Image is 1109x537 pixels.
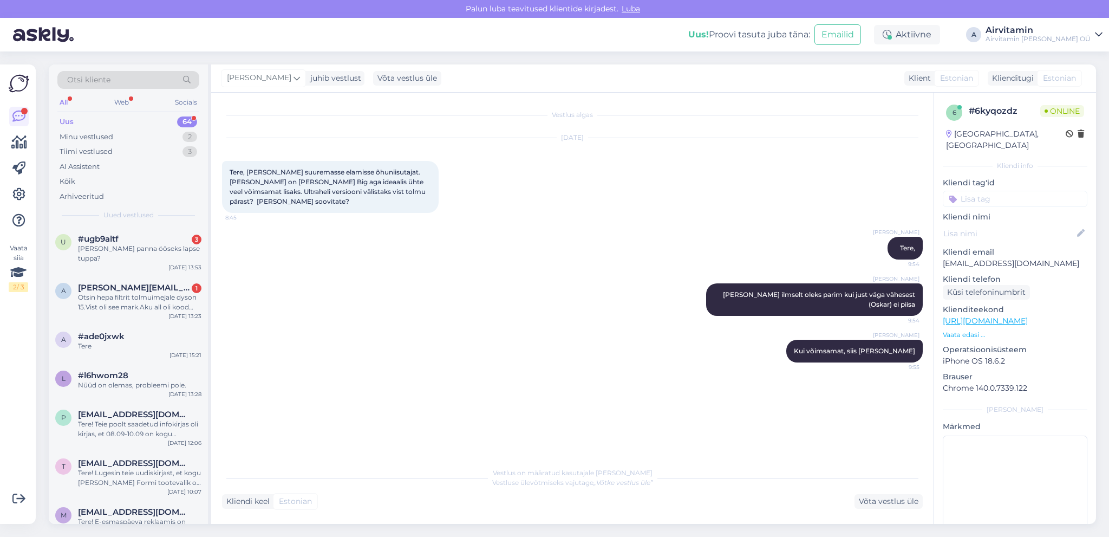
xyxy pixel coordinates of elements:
[67,74,110,86] span: Otsi kliente
[112,95,131,109] div: Web
[814,24,861,45] button: Emailid
[60,161,100,172] div: AI Assistent
[943,344,1087,355] p: Operatsioonisüsteem
[1040,105,1084,117] span: Online
[940,73,973,84] span: Estonian
[943,211,1087,223] p: Kliendi nimi
[873,275,919,283] span: [PERSON_NAME]
[943,316,1028,326] a: [URL][DOMAIN_NAME]
[874,25,940,44] div: Aktiivne
[78,293,201,312] div: Otsin hepa filtrit tolmuimejale dyson 15.Vist oli see mark.Aku all oli kood U38-EU-SFK2844A
[1043,73,1076,84] span: Estonian
[62,374,66,383] span: l
[78,234,119,244] span: #ugb9altf
[492,478,653,487] span: Vestluse ülevõtmiseks vajutage
[593,478,653,487] i: „Võtke vestlus üle”
[873,228,919,236] span: [PERSON_NAME]
[168,312,201,320] div: [DATE] 13:23
[986,26,1103,43] a: AirvitaminAirvitamin [PERSON_NAME] OÜ
[943,330,1087,340] p: Vaata edasi ...
[943,405,1087,415] div: [PERSON_NAME]
[60,132,113,143] div: Minu vestlused
[168,439,201,447] div: [DATE] 12:06
[279,496,312,507] span: Estonian
[61,413,66,422] span: p
[986,26,1091,35] div: Airvitamin
[943,383,1087,394] p: Chrome 140.0.7339.122
[900,244,915,252] span: Tere,
[879,260,919,268] span: 9:54
[60,146,113,157] div: Tiimi vestlused
[168,390,201,398] div: [DATE] 13:28
[953,108,956,117] span: 6
[9,282,28,292] div: 2 / 3
[60,176,75,187] div: Kõik
[78,380,201,390] div: Nüüd on olemas, probleemi pole.
[904,73,931,84] div: Klient
[78,517,201,536] div: Tere! E-esmaspäeva reklaamis on kirjas, et [DEMOGRAPHIC_DATA] rakendub ka filtritele. Samas, [PER...
[9,73,29,94] img: Askly Logo
[988,73,1034,84] div: Klienditugi
[192,235,201,244] div: 3
[943,304,1087,315] p: Klienditeekond
[230,168,427,205] span: Tere, [PERSON_NAME] suuremasse elamisse õhuniisutajat. [PERSON_NAME] on [PERSON_NAME] Big aga ide...
[854,494,923,509] div: Võta vestlus üle
[969,105,1040,118] div: # 6kyqozdz
[78,244,201,263] div: [PERSON_NAME] panna ööseks lapse tuppa?
[943,228,1075,240] input: Lisa nimi
[373,71,441,86] div: Võta vestlus üle
[167,488,201,496] div: [DATE] 10:07
[943,371,1087,383] p: Brauser
[60,191,104,202] div: Arhiveeritud
[943,274,1087,285] p: Kliendi telefon
[943,258,1087,269] p: [EMAIL_ADDRESS][DOMAIN_NAME]
[61,238,66,246] span: u
[9,243,28,292] div: Vaata siia
[943,421,1087,432] p: Märkmed
[723,290,917,308] span: [PERSON_NAME] ilmselt oleks parim kui just väga vähesest (Oskar) ei piisa
[169,351,201,359] div: [DATE] 15:21
[794,347,915,355] span: Kui võimsamat, siis [PERSON_NAME]
[103,210,154,220] span: Uued vestlused
[306,73,361,84] div: juhib vestlust
[879,316,919,325] span: 9:54
[60,117,74,127] div: Uus
[61,287,66,295] span: a
[943,285,1030,300] div: Küsi telefoninumbrit
[222,496,270,507] div: Kliendi keel
[946,128,1066,151] div: [GEOGRAPHIC_DATA], [GEOGRAPHIC_DATA]
[173,95,199,109] div: Socials
[78,507,191,517] span: merilin686@hotmail.com
[78,468,201,488] div: Tere! Lugesin teie uudiskirjast, et kogu [PERSON_NAME] Formi tootevalik on 20% soodsamalt alates ...
[78,410,191,419] span: piret.kattai@gmail.com
[688,28,810,41] div: Proovi tasuta juba täna:
[873,331,919,339] span: [PERSON_NAME]
[222,133,923,143] div: [DATE]
[177,117,197,127] div: 64
[943,161,1087,171] div: Kliendi info
[78,341,201,351] div: Tere
[227,72,291,84] span: [PERSON_NAME]
[618,4,643,14] span: Luba
[966,27,981,42] div: A
[61,511,67,519] span: m
[61,335,66,344] span: a
[493,469,653,477] span: Vestlus on määratud kasutajale [PERSON_NAME]
[943,355,1087,367] p: iPhone OS 18.6.2
[78,283,191,293] span: allan.vellner@gmail.com
[225,213,266,222] span: 8:45
[182,146,197,157] div: 3
[879,363,919,371] span: 9:55
[78,371,128,380] span: #l6hwom28
[57,95,70,109] div: All
[78,419,201,439] div: Tere! Teie poolt saadetud infokirjas oli kirjas, et 08.09-10.09 on kogu [PERSON_NAME] Formi toote...
[943,247,1087,258] p: Kliendi email
[688,29,709,40] b: Uus!
[943,177,1087,189] p: Kliendi tag'id
[78,458,191,468] span: triin.nuut@gmail.com
[168,263,201,271] div: [DATE] 13:53
[62,462,66,470] span: t
[78,332,125,341] span: #ade0jxwk
[192,283,201,293] div: 1
[943,191,1087,207] input: Lisa tag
